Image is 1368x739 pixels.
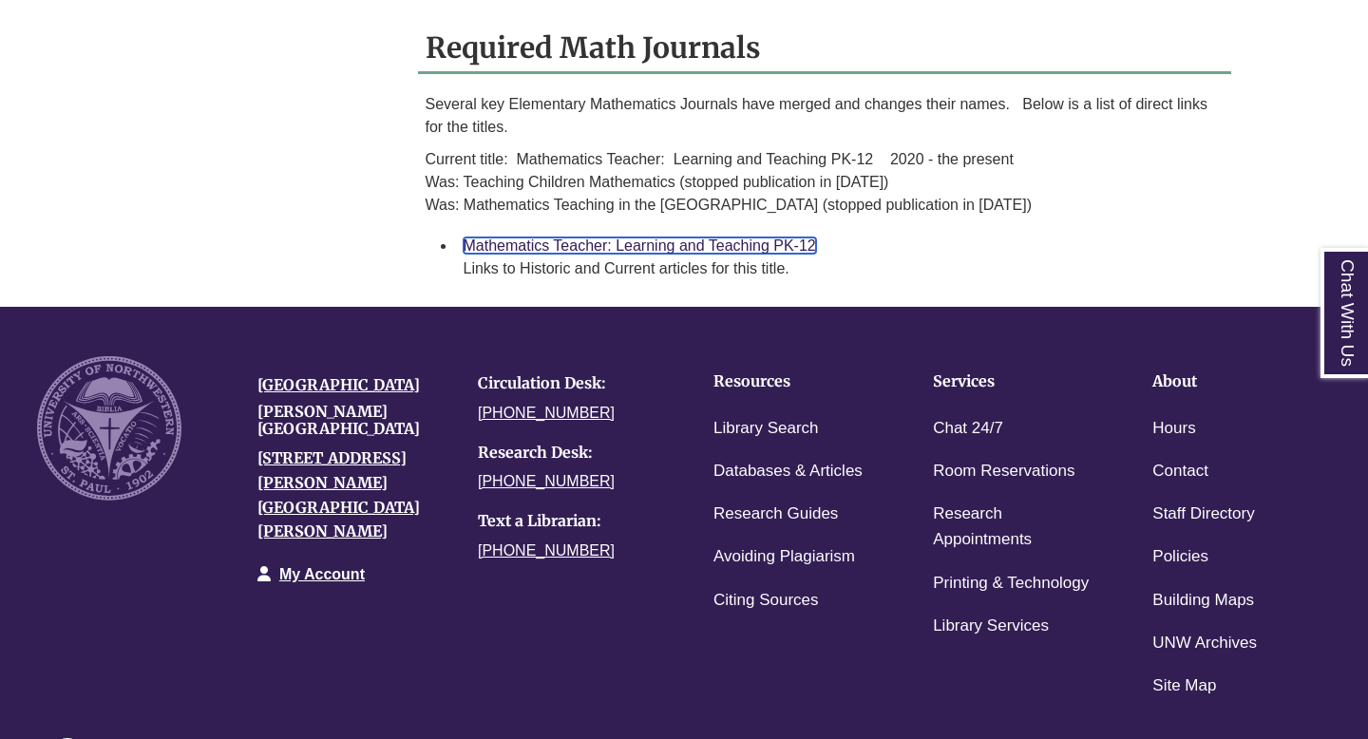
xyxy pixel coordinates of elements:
[478,445,670,462] h4: Research Desk:
[713,458,863,485] a: Databases & Articles
[933,415,1003,443] a: Chat 24/7
[713,373,874,390] h4: Resources
[713,501,838,528] a: Research Guides
[1152,630,1257,657] a: UNW Archives
[478,473,615,489] a: [PHONE_NUMBER]
[1292,326,1363,351] a: Back to Top
[1152,415,1195,443] a: Hours
[933,613,1049,640] a: Library Services
[464,237,816,254] a: Mathematics Teacher: Learning and Teaching PK-12
[933,458,1074,485] a: Room Reservations
[478,405,615,421] a: [PHONE_NUMBER]
[1152,543,1208,571] a: Policies
[464,257,1217,280] div: Links to Historic and Current articles for this title.
[933,501,1093,554] a: Research Appointments
[279,566,365,582] a: My Account
[713,543,855,571] a: Avoiding Plagiarism
[933,373,1093,390] h4: Services
[1152,501,1254,528] a: Staff Directory
[933,570,1089,597] a: Printing & Technology
[257,404,449,437] h4: [PERSON_NAME][GEOGRAPHIC_DATA]
[426,148,1225,217] p: Current title: Mathematics Teacher: Learning and Teaching PK-12 2020 - the present Was: Teaching ...
[426,93,1225,139] p: Several key Elementary Mathematics Journals have merged and changes their names. Below is a list ...
[478,513,670,530] h4: Text a Librarian:
[1152,373,1313,390] h4: About
[713,587,819,615] a: Citing Sources
[257,448,420,540] a: [STREET_ADDRESS][PERSON_NAME][GEOGRAPHIC_DATA][PERSON_NAME]
[257,375,420,394] a: [GEOGRAPHIC_DATA]
[1152,458,1208,485] a: Contact
[1152,673,1216,700] a: Site Map
[478,375,670,392] h4: Circulation Desk:
[1152,587,1254,615] a: Building Maps
[37,356,181,501] img: UNW seal
[713,415,819,443] a: Library Search
[418,24,1232,74] h2: Required Math Journals
[478,542,615,559] a: [PHONE_NUMBER]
